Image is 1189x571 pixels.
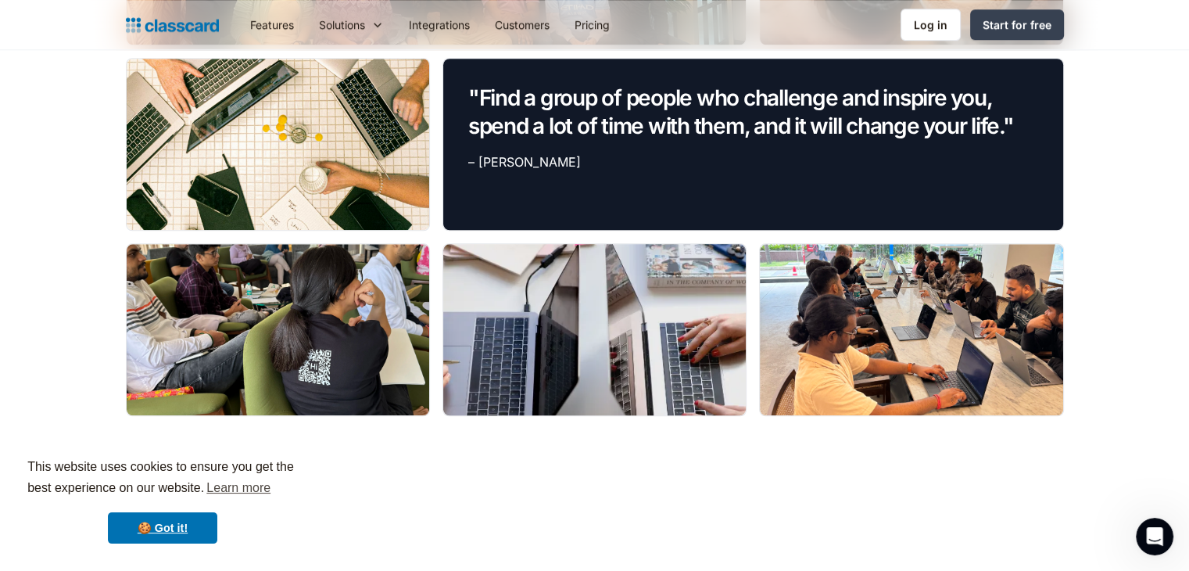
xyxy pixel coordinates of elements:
a: Pricing [562,7,622,42]
div: Log in [914,16,947,33]
a: home [126,14,219,36]
a: Integrations [396,7,482,42]
span: This website uses cookies to ensure you get the best experience on our website. [27,458,298,500]
div: cookieconsent [13,443,313,558]
a: learn more about cookies [204,476,273,500]
iframe: Intercom live chat [1136,518,1173,555]
em: "Find a group of people who challenge and inspire you, spend a lot of time with them, and it will... [468,84,1014,139]
div: Solutions [306,7,396,42]
div: Start for free [983,16,1051,33]
a: Start for free [970,9,1064,40]
a: Features [238,7,306,42]
div: Solutions [319,16,365,33]
a: Customers [482,7,562,42]
a: Log in [901,9,961,41]
div: – [PERSON_NAME] [468,153,581,171]
a: dismiss cookie message [108,512,217,544]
